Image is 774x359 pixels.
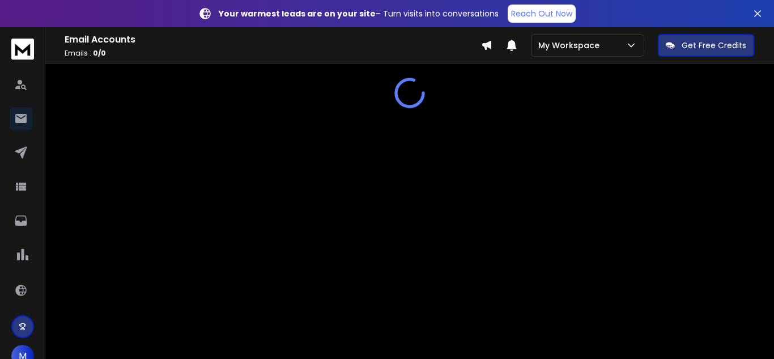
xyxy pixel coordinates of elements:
p: Get Free Credits [682,40,746,51]
a: Reach Out Now [508,5,576,23]
p: – Turn visits into conversations [219,8,499,19]
span: 0 / 0 [93,48,106,58]
p: Reach Out Now [511,8,572,19]
button: Get Free Credits [658,34,754,57]
img: logo [11,39,34,60]
p: Emails : [65,49,481,58]
strong: Your warmest leads are on your site [219,8,376,19]
h1: Email Accounts [65,33,481,47]
p: My Workspace [538,40,604,51]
